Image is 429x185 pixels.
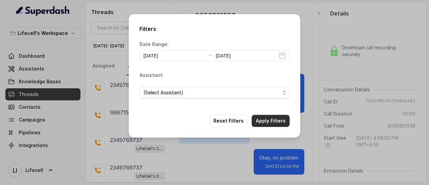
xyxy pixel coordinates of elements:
span: (Select Assistant) [143,89,280,97]
button: (Select Assistant) [139,87,290,99]
p: Date Range: [139,41,169,48]
button: Reset Filters [209,115,248,127]
button: Apply Filters [252,115,290,127]
input: Start date [143,52,205,59]
span: to [208,52,213,58]
input: End date [216,52,278,59]
span: swap-right [208,52,213,58]
p: Assistant: [139,72,164,79]
h2: Filters [139,25,290,33]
